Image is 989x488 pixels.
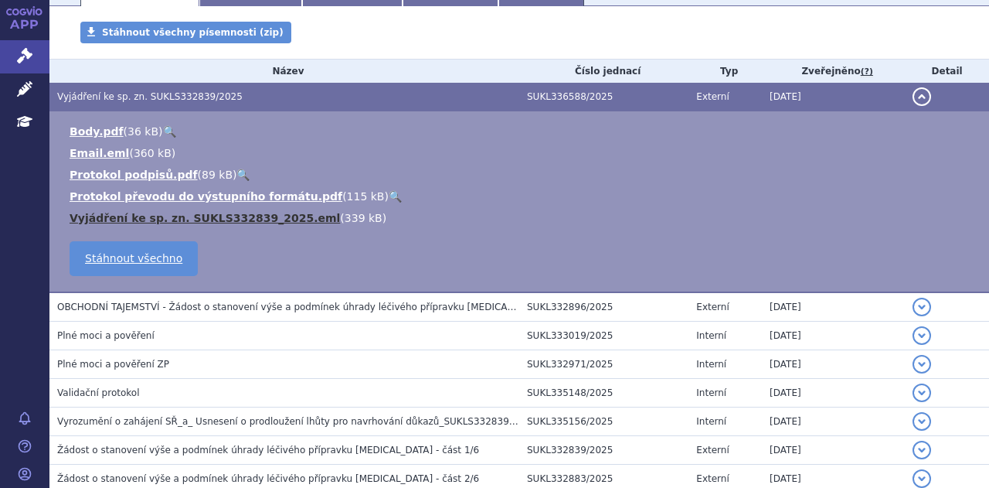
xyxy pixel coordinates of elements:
[347,190,385,203] span: 115 kB
[70,167,974,183] li: ( )
[80,22,291,43] a: Stáhnout všechny písemnosti (zip)
[70,189,974,204] li: ( )
[70,147,129,159] a: Email.eml
[70,124,974,139] li: ( )
[70,241,198,276] a: Stáhnout všechno
[127,125,158,138] span: 36 kB
[70,169,198,181] a: Protokol podpisů.pdf
[519,408,688,436] td: SUKL335156/2025
[49,60,519,83] th: Název
[762,408,905,436] td: [DATE]
[519,436,688,465] td: SUKL332839/2025
[913,384,931,402] button: detail
[762,83,905,111] td: [DATE]
[57,302,702,312] span: OBCHODNÍ TAJEMSTVÍ - Žádost o stanovení výše a podmínek úhrady léčivého přípravku Zejula - část 6...
[696,387,726,398] span: Interní
[905,60,989,83] th: Detail
[57,473,479,484] span: Žádost o stanovení výše a podmínek úhrady léčivého přípravku Zejula - část 2/6
[57,416,535,427] span: Vyrozumění o zahájení SŘ_a_ Usnesení o prodloužení lhůty pro navrhování důkazů_SUKLS332839/2025
[70,145,974,161] li: ( )
[696,359,726,370] span: Interní
[913,412,931,431] button: detail
[913,298,931,316] button: detail
[70,212,340,224] a: Vyjádření ke sp. zn. SUKLS332839_2025.eml
[688,60,762,83] th: Typ
[696,416,726,427] span: Interní
[913,87,931,106] button: detail
[519,60,688,83] th: Číslo jednací
[762,292,905,322] td: [DATE]
[57,445,479,456] span: Žádost o stanovení výše a podmínek úhrady léčivého přípravku Zejula - část 1/6
[519,83,688,111] td: SUKL336588/2025
[762,60,905,83] th: Zveřejněno
[696,473,729,484] span: Externí
[389,190,402,203] a: 🔍
[102,27,284,38] span: Stáhnout všechny písemnosti (zip)
[913,355,931,374] button: detail
[519,379,688,408] td: SUKL335148/2025
[696,445,729,456] span: Externí
[913,469,931,488] button: detail
[70,190,342,203] a: Protokol převodu do výstupního formátu.pdf
[57,359,169,370] span: Plné moci a pověření ZP
[519,322,688,350] td: SUKL333019/2025
[345,212,382,224] span: 339 kB
[236,169,250,181] a: 🔍
[519,350,688,379] td: SUKL332971/2025
[762,350,905,379] td: [DATE]
[696,330,726,341] span: Interní
[163,125,176,138] a: 🔍
[762,379,905,408] td: [DATE]
[762,322,905,350] td: [DATE]
[57,91,243,102] span: Vyjádření ke sp. zn. SUKLS332839/2025
[519,292,688,322] td: SUKL332896/2025
[57,330,155,341] span: Plné moci a pověření
[696,91,729,102] span: Externí
[913,441,931,459] button: detail
[696,302,729,312] span: Externí
[913,326,931,345] button: detail
[134,147,172,159] span: 360 kB
[70,210,974,226] li: ( )
[70,125,124,138] a: Body.pdf
[202,169,233,181] span: 89 kB
[57,387,140,398] span: Validační protokol
[861,67,873,77] abbr: (?)
[762,436,905,465] td: [DATE]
